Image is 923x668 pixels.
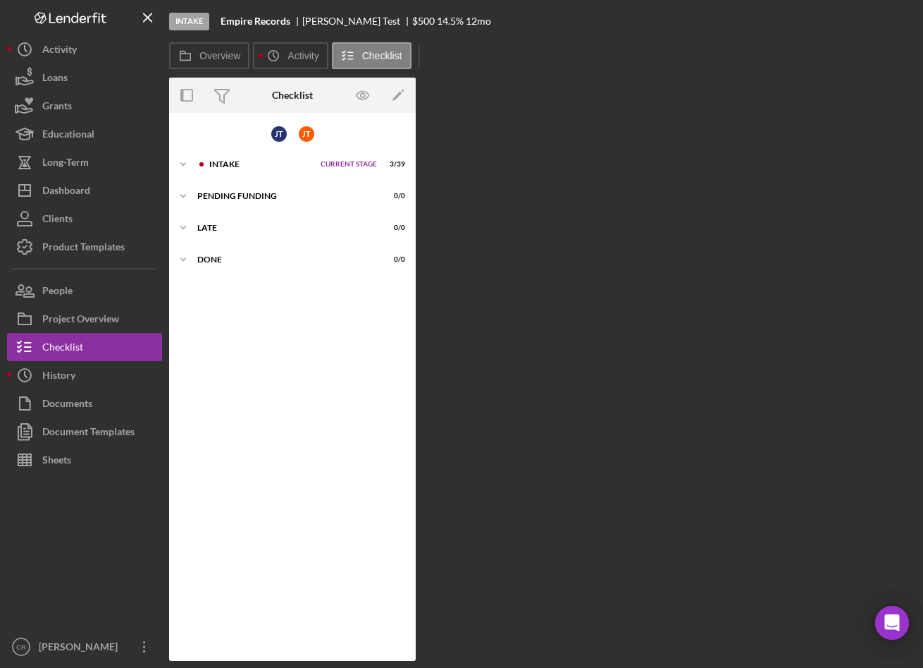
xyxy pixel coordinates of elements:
button: Activity [7,35,162,63]
text: CR [16,643,26,651]
div: [PERSON_NAME] Test [302,16,412,27]
button: Sheets [7,446,162,474]
div: Clients [42,205,73,236]
button: Checklist [332,42,411,69]
div: Documents [42,389,92,421]
div: Long-Term [42,148,89,180]
label: Checklist [362,50,402,61]
button: Dashboard [7,176,162,205]
span: $500 [412,15,435,27]
div: 0 / 0 [380,224,405,232]
button: People [7,277,162,305]
div: Checklist [272,90,313,101]
div: People [42,277,73,308]
label: Overview [199,50,240,61]
div: Late [197,224,370,232]
div: Project Overview [42,305,119,336]
div: 0 / 0 [380,192,405,200]
button: CR[PERSON_NAME] [7,633,162,661]
div: Done [197,255,370,264]
span: Current Stage [321,160,377,169]
div: Product Templates [42,233,125,265]
div: 12 mo [466,16,491,27]
b: Empire Records [221,16,290,27]
div: Activity [42,35,77,67]
button: Long-Term [7,148,162,176]
button: Documents [7,389,162,418]
div: Dashboard [42,176,90,208]
div: Sheets [42,446,71,478]
div: Educational [42,120,94,152]
label: Activity [287,50,318,61]
div: Intake [209,160,314,169]
button: Project Overview [7,305,162,333]
button: Document Templates [7,418,162,446]
div: J T [271,126,287,142]
div: [PERSON_NAME] [35,633,127,664]
button: Educational [7,120,162,148]
button: Clients [7,205,162,233]
button: Checklist [7,333,162,361]
button: Overview [169,42,249,69]
div: Loans [42,63,68,95]
div: Document Templates [42,418,135,449]
div: Intake [169,13,209,30]
button: Grants [7,92,162,120]
button: Activity [253,42,328,69]
div: J T [299,126,314,142]
button: Product Templates [7,233,162,261]
div: 0 / 0 [380,255,405,264]
div: Open Intercom Messenger [875,606,909,640]
div: Grants [42,92,72,123]
button: History [7,361,162,389]
div: Pending Funding [197,192,370,200]
div: 14.5 % [437,16,464,27]
div: 3 / 39 [380,160,405,169]
div: Checklist [42,333,83,365]
button: Loans [7,63,162,92]
div: History [42,361,75,393]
